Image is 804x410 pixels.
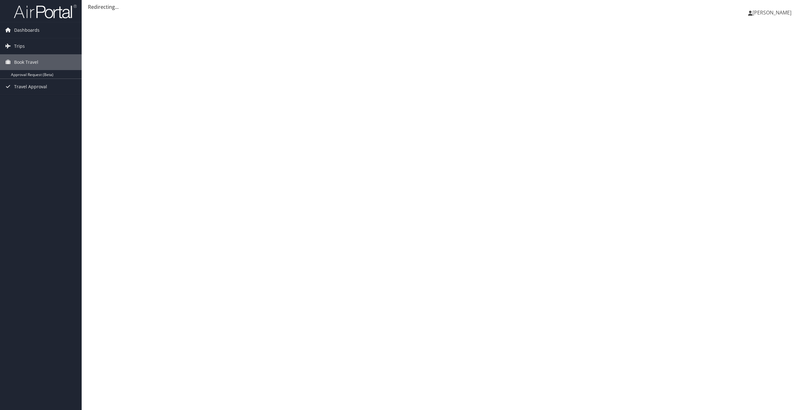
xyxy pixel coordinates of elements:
a: [PERSON_NAME] [748,3,798,22]
img: airportal-logo.png [14,4,77,19]
span: Trips [14,38,25,54]
span: [PERSON_NAME] [752,9,791,16]
span: Travel Approval [14,79,47,95]
span: Dashboards [14,22,40,38]
span: Book Travel [14,54,38,70]
div: Redirecting... [88,3,798,11]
